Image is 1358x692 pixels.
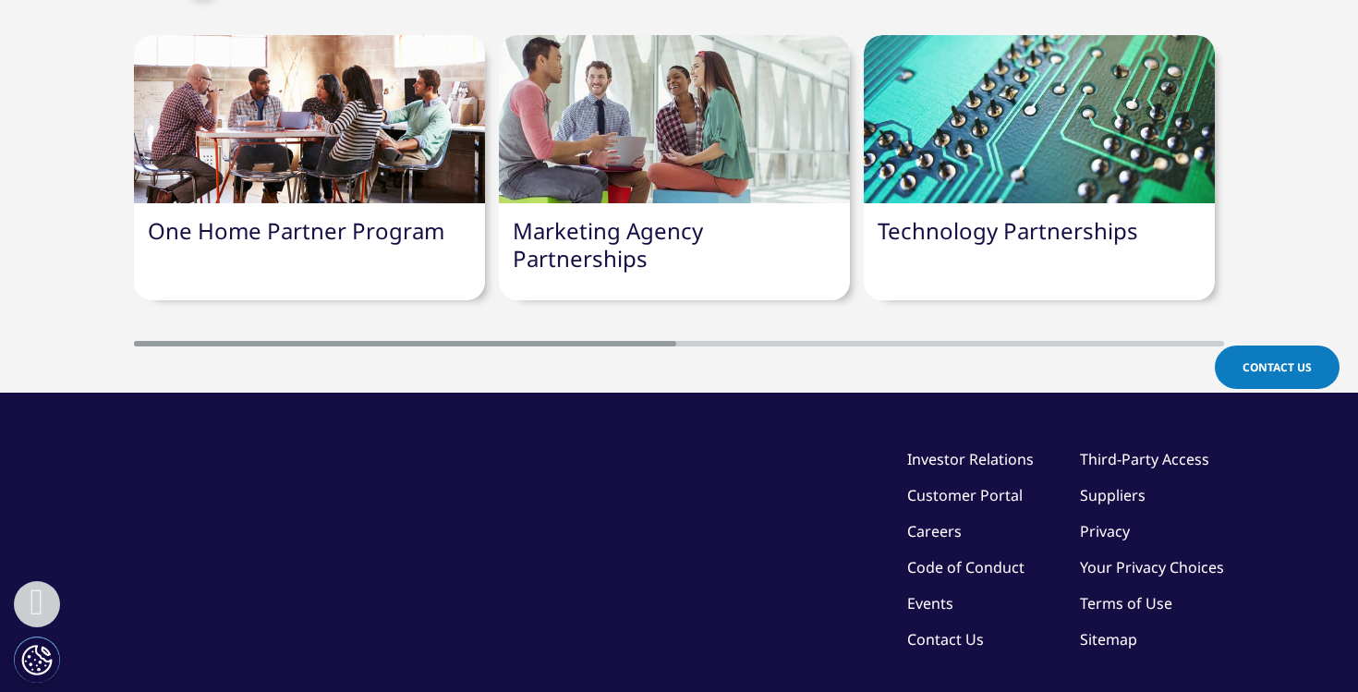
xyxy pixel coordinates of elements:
a: Events [907,593,953,613]
a: Contact Us [1215,346,1340,389]
a: Careers [907,521,962,541]
a: Code of Conduct [907,557,1025,577]
a: Sitemap [1080,629,1137,650]
a: Investor Relations [907,449,1034,469]
span: Contact Us [1243,359,1312,375]
button: Cookie 设置 [14,637,60,683]
a: Privacy [1080,521,1130,541]
a: Suppliers [1080,485,1146,505]
a: Contact Us [907,629,984,650]
a: Marketing Agency Partnerships [513,215,703,273]
a: Third-Party Access [1080,449,1209,469]
a: One Home Partner Program [148,215,444,246]
a: Customer Portal [907,485,1023,505]
a: Technology Partnerships [878,215,1138,246]
a: Terms of Use [1080,593,1172,613]
a: Your Privacy Choices [1080,557,1224,577]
